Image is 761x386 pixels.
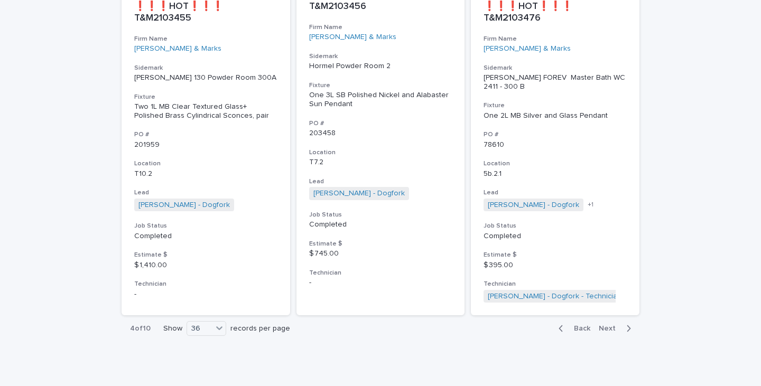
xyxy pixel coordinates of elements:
a: [PERSON_NAME] - Dogfork [313,189,405,198]
p: records per page [230,324,290,333]
h3: Technician [309,269,452,277]
p: Show [163,324,182,333]
button: Next [595,324,639,333]
h3: Technician [484,280,627,288]
p: 203458 [309,129,452,138]
h3: PO # [484,130,627,139]
h3: Location [484,159,627,168]
p: 201959 [134,140,277,149]
p: ❗❗❗HOT❗❗❗ T&M2103455 [134,1,277,24]
div: One 2L MB Silver and Glass Pendant [484,111,627,120]
h3: Fixture [309,81,452,90]
h3: PO # [309,119,452,128]
h3: Firm Name [484,35,627,43]
p: Completed [134,232,277,241]
h3: Firm Name [309,23,452,32]
h3: Lead [484,189,627,197]
a: [PERSON_NAME] - Dogfork [138,201,230,210]
a: [PERSON_NAME] - Dogfork - Technician [488,292,621,301]
p: 5b.2.1 [484,170,627,178]
h3: Location [309,148,452,157]
h3: Technician [134,280,277,288]
p: T10.2 [134,170,277,178]
a: [PERSON_NAME] - Dogfork [488,201,579,210]
p: Hormel Powder Room 2 [309,62,452,71]
p: T7.2 [309,158,452,167]
h3: Lead [309,177,452,186]
p: ❗❗❗HOT❗❗❗ T&M2103476 [484,1,627,24]
div: One 3L SB Polished Nickel and Alabaster Sun Pendant [309,91,452,109]
h3: Estimate $ [484,251,627,259]
span: + 1 [588,202,593,208]
a: [PERSON_NAME] & Marks [134,44,221,53]
a: [PERSON_NAME] & Marks [309,33,396,42]
h3: Job Status [309,211,452,219]
div: 36 [187,323,212,334]
span: Next [599,325,622,332]
p: Completed [309,220,452,229]
h3: Sidemark [134,64,277,72]
h3: Sidemark [484,64,627,72]
h3: PO # [134,130,277,139]
p: [PERSON_NAME] 130 Powder Room 300A [134,73,277,82]
p: T&M2103456 [309,1,452,13]
h3: Estimate $ [309,240,452,248]
p: Completed [484,232,627,241]
a: [PERSON_NAME] & Marks [484,44,571,53]
h3: Location [134,159,277,168]
p: [PERSON_NAME] FOREV Master Bath WC 2411 - 300 B [484,73,627,91]
p: $ 1,410.00 [134,261,277,270]
p: - [309,278,452,287]
p: 4 of 10 [122,316,159,342]
h3: Fixture [484,101,627,110]
p: $ 745.00 [309,249,452,258]
span: Back [568,325,590,332]
p: $ 395.00 [484,261,627,270]
h3: Job Status [484,222,627,230]
p: - [134,290,277,299]
div: Two 1L MB Clear Textured Glass+ Polished Brass Cylindrical Sconces, pair [134,102,277,120]
h3: Fixture [134,93,277,101]
h3: Lead [134,189,277,197]
button: Back [550,324,595,333]
h3: Sidemark [309,52,452,61]
h3: Job Status [134,222,277,230]
h3: Estimate $ [134,251,277,259]
p: 78610 [484,140,627,149]
h3: Firm Name [134,35,277,43]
